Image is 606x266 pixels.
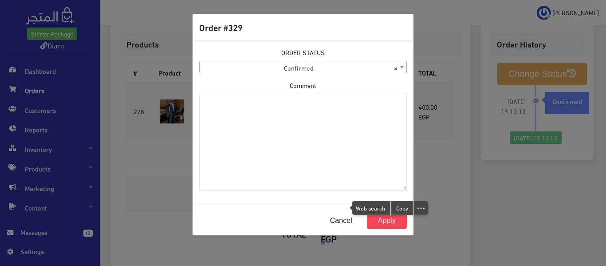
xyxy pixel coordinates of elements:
h5: Order #329 [199,20,243,34]
label: Comment [290,80,316,90]
span: Confirmed [199,61,407,73]
button: Cancel [319,212,363,229]
div: Copy [391,201,413,214]
iframe: Drift Widget Chat Controller [562,205,595,239]
span: Web search [352,201,390,214]
label: ORDER STATUS [281,48,325,57]
button: Apply [367,212,407,229]
span: × [394,61,397,74]
span: Confirmed [200,61,406,74]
